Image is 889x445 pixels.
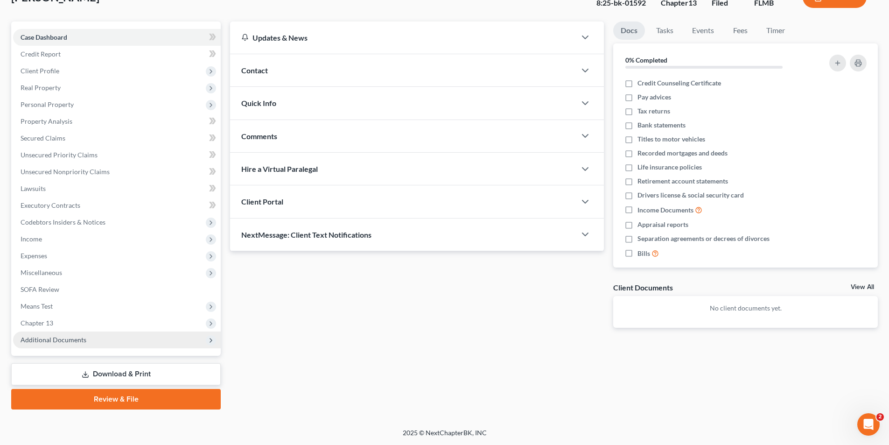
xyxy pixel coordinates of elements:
[241,33,565,42] div: Updates & News
[876,413,884,421] span: 2
[851,284,874,290] a: View All
[11,363,221,385] a: Download & Print
[21,84,61,92] span: Real Property
[21,67,59,75] span: Client Profile
[21,50,61,58] span: Credit Report
[637,106,670,116] span: Tax returns
[241,99,276,107] span: Quick Info
[685,21,721,40] a: Events
[759,21,792,40] a: Timer
[21,33,67,41] span: Case Dashboard
[13,29,221,46] a: Case Dashboard
[21,134,65,142] span: Secured Claims
[637,78,721,88] span: Credit Counseling Certificate
[21,336,86,344] span: Additional Documents
[13,163,221,180] a: Unsecured Nonpriority Claims
[21,168,110,176] span: Unsecured Nonpriority Claims
[241,230,371,239] span: NextMessage: Client Text Notifications
[613,21,645,40] a: Docs
[637,148,728,158] span: Recorded mortgages and deeds
[241,197,283,206] span: Client Portal
[21,285,59,293] span: SOFA Review
[21,151,98,159] span: Unsecured Priority Claims
[241,132,277,141] span: Comments
[13,197,221,214] a: Executory Contracts
[241,66,268,75] span: Contact
[13,130,221,147] a: Secured Claims
[613,283,673,292] div: Client Documents
[13,147,221,163] a: Unsecured Priority Claims
[725,21,755,40] a: Fees
[637,134,705,144] span: Titles to motor vehicles
[21,218,105,226] span: Codebtors Insiders & Notices
[649,21,681,40] a: Tasks
[21,100,74,108] span: Personal Property
[21,268,62,276] span: Miscellaneous
[21,235,42,243] span: Income
[241,164,318,173] span: Hire a Virtual Paralegal
[637,205,693,215] span: Income Documents
[21,252,47,260] span: Expenses
[637,162,702,172] span: Life insurance policies
[13,180,221,197] a: Lawsuits
[21,302,53,310] span: Means Test
[637,177,728,186] span: Retirement account statements
[637,234,770,243] span: Separation agreements or decrees of divorces
[637,191,744,200] span: Drivers license & social security card
[179,428,711,445] div: 2025 © NextChapterBK, INC
[637,92,671,102] span: Pay advices
[21,201,80,209] span: Executory Contracts
[21,184,46,192] span: Lawsuits
[637,120,686,130] span: Bank statements
[13,113,221,130] a: Property Analysis
[637,249,650,258] span: Bills
[11,389,221,410] a: Review & File
[625,56,667,64] strong: 0% Completed
[857,413,880,436] iframe: Intercom live chat
[621,304,870,313] p: No client documents yet.
[637,220,688,229] span: Appraisal reports
[13,281,221,298] a: SOFA Review
[21,319,53,327] span: Chapter 13
[13,46,221,63] a: Credit Report
[21,117,72,125] span: Property Analysis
